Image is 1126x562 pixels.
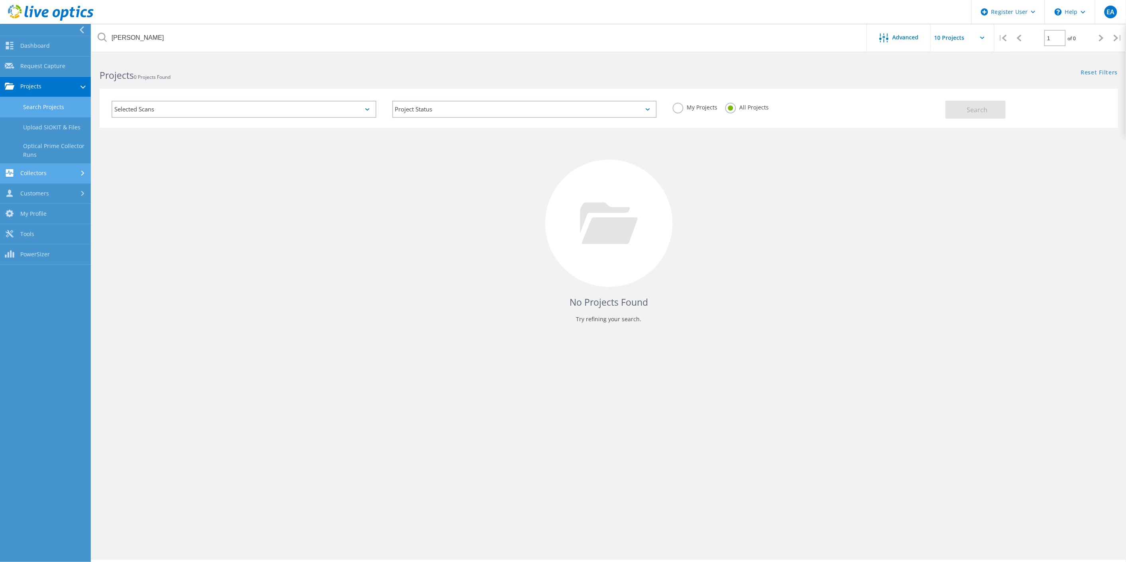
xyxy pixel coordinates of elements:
[967,105,988,114] span: Search
[673,103,717,110] label: My Projects
[100,69,134,82] b: Projects
[725,103,769,110] label: All Projects
[1110,24,1126,52] div: |
[92,24,868,52] input: Search projects by name, owner, ID, company, etc
[392,101,657,118] div: Project Status
[893,35,919,40] span: Advanced
[134,74,170,80] span: 0 Projects Found
[1055,8,1062,16] svg: \n
[8,17,94,22] a: Live Optics Dashboard
[995,24,1011,52] div: |
[1106,9,1114,15] span: EA
[112,101,376,118] div: Selected Scans
[946,101,1006,119] button: Search
[1081,70,1118,76] a: Reset Filters
[108,296,1110,309] h4: No Projects Found
[108,313,1110,326] p: Try refining your search.
[1068,35,1076,42] span: of 0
